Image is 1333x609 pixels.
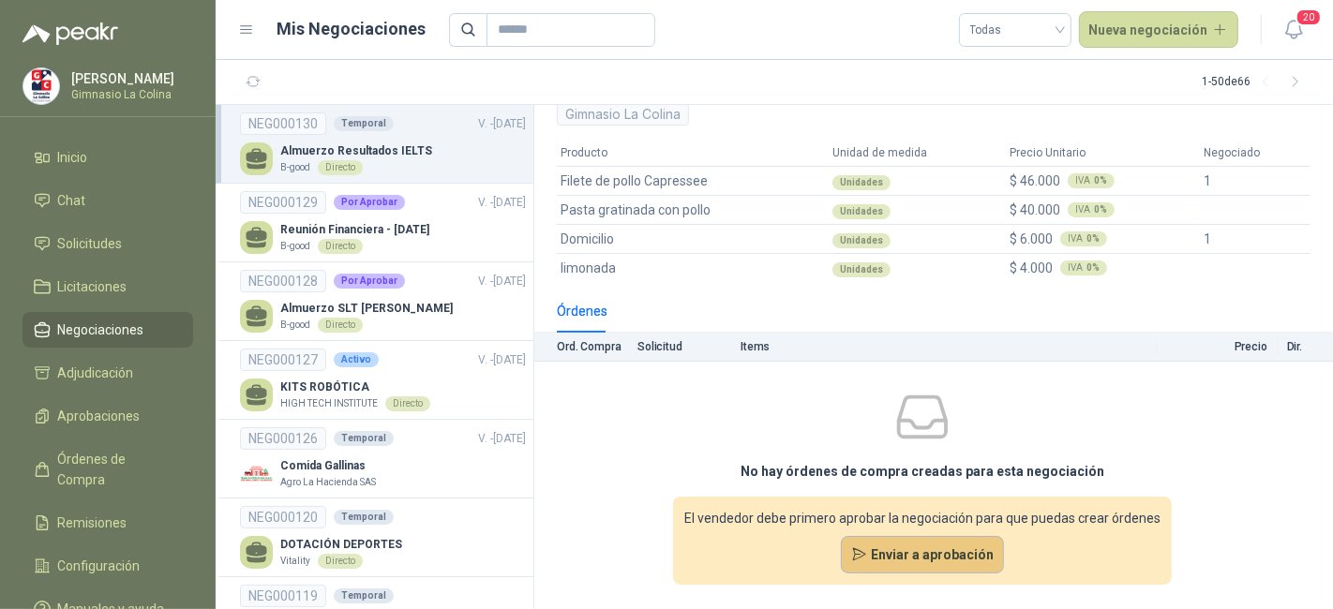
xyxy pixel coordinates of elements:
[58,449,175,490] span: Órdenes de Compra
[832,233,891,248] div: Unidades
[478,432,526,445] span: V. - [DATE]
[1200,166,1311,195] td: 1
[22,355,193,391] a: Adjudicación
[1010,229,1053,249] span: $ 6.000
[334,510,394,525] div: Temporal
[1006,141,1200,166] th: Precio Unitario
[240,427,326,450] div: NEG000126
[478,196,526,209] span: V. - [DATE]
[240,112,526,175] a: NEG000130TemporalV. -[DATE] Almuerzo Resultados IELTSB-goodDirecto
[58,406,141,426] span: Aprobaciones
[240,270,326,292] div: NEG000128
[1296,8,1322,26] span: 20
[280,396,378,411] p: HIGH TECH INSTITUTE
[22,441,193,498] a: Órdenes de Compra
[561,200,711,220] span: Pasta gratinada con pollo
[1200,141,1311,166] th: Negociado
[1200,224,1311,253] td: 1
[240,191,326,214] div: NEG000129
[280,379,430,396] p: KITS ROBÓTICA
[1010,200,1060,220] span: $ 40.000
[22,22,118,45] img: Logo peakr
[58,190,86,211] span: Chat
[1094,205,1107,215] b: 0 %
[318,160,363,175] div: Directo
[1277,13,1311,47] button: 20
[280,221,429,239] p: Reunión Financiera - [DATE]
[58,512,127,533] span: Remisiones
[280,239,310,254] p: B-good
[741,461,1104,482] h3: No hay órdenes de compra creadas para esta negociación
[240,112,326,135] div: NEG000130
[277,16,427,42] h1: Mis Negociaciones
[22,269,193,304] a: Licitaciones
[240,427,526,490] a: NEG000126TemporalV. -[DATE] Company LogoComida GallinasAgro La Hacienda SAS
[561,229,614,249] span: Domicilio
[318,239,363,254] div: Directo
[58,363,134,383] span: Adjudicación
[1094,176,1107,186] b: 0 %
[1068,202,1115,217] div: IVA
[1202,67,1311,97] div: 1 - 50 de 66
[478,353,526,366] span: V. - [DATE]
[557,301,607,321] div: Órdenes
[1010,258,1053,278] span: $ 4.000
[280,318,310,333] p: B-good
[1279,333,1333,362] th: Dir.
[240,270,526,333] a: NEG000128Por AprobarV. -[DATE] Almuerzo SLT [PERSON_NAME]B-goodDirecto
[334,274,405,289] div: Por Aprobar
[334,352,379,367] div: Activo
[22,183,193,218] a: Chat
[240,349,526,411] a: NEG000127ActivoV. -[DATE] KITS ROBÓTICAHIGH TECH INSTITUTEDirecto
[1068,173,1115,188] div: IVA
[1086,234,1100,244] b: 0 %
[22,548,193,584] a: Configuración
[22,505,193,541] a: Remisiones
[22,312,193,348] a: Negociaciones
[240,191,526,254] a: NEG000129Por AprobarV. -[DATE] Reunión Financiera - [DATE]B-goodDirecto
[557,103,689,126] div: Gimnasio La Colina
[280,536,402,554] p: DOTACIÓN DEPORTES
[478,275,526,288] span: V. - [DATE]
[832,175,891,190] div: Unidades
[280,160,310,175] p: B-good
[534,333,637,362] th: Ord. Compra
[280,475,376,490] p: Agro La Hacienda SAS
[22,140,193,175] a: Inicio
[318,554,363,569] div: Directo
[334,116,394,131] div: Temporal
[1060,260,1107,275] div: IVA
[1010,171,1060,191] span: $ 46.000
[22,398,193,434] a: Aprobaciones
[334,588,394,603] div: Temporal
[280,300,453,318] p: Almuerzo SLT [PERSON_NAME]
[58,319,144,340] span: Negociaciones
[1060,231,1107,246] div: IVA
[637,333,741,362] th: Solicitud
[1079,11,1239,49] button: Nueva negociación
[1086,263,1100,273] b: 0 %
[240,506,526,569] a: NEG000120TemporalDOTACIÓN DEPORTESVitalityDirecto
[240,585,326,607] div: NEG000119
[684,508,1161,528] span: El vendedor debe primero aprobar la negociación para que puedas crear órdenes
[22,226,193,261] a: Solicitudes
[280,554,310,569] p: Vitality
[561,258,616,278] span: limonada
[829,141,1005,166] th: Unidad de medida
[334,431,394,446] div: Temporal
[240,349,326,371] div: NEG000127
[58,233,123,254] span: Solicitudes
[557,141,829,166] th: Producto
[240,457,273,490] img: Company Logo
[841,536,1005,573] button: Enviar a aprobación
[71,72,188,85] p: [PERSON_NAME]
[1157,333,1279,362] th: Precio
[334,195,405,210] div: Por Aprobar
[58,147,88,168] span: Inicio
[832,204,891,219] div: Unidades
[832,262,891,277] div: Unidades
[280,457,376,475] p: Comida Gallinas
[385,396,430,411] div: Directo
[318,318,363,333] div: Directo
